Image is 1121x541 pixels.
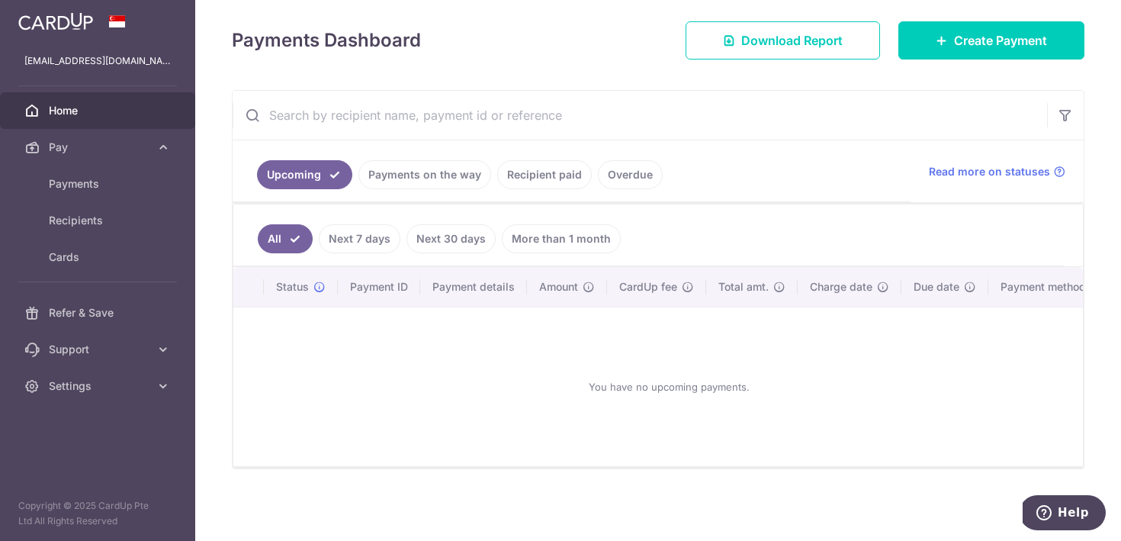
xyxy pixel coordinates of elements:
span: Amount [539,279,578,295]
a: Next 30 days [406,224,496,253]
a: Read more on statuses [929,164,1065,179]
th: Payment ID [338,267,420,307]
span: Total amt. [718,279,769,295]
span: Support [49,342,149,357]
a: All [258,224,313,253]
span: Read more on statuses [929,164,1050,179]
div: You have no upcoming payments. [252,320,1086,454]
span: Download Report [741,31,843,50]
span: Create Payment [954,31,1047,50]
span: Refer & Save [49,305,149,320]
span: Home [49,103,149,118]
span: Due date [914,279,959,295]
a: Next 7 days [319,224,400,253]
a: Payments on the way [358,160,491,189]
span: Pay [49,140,149,155]
span: Recipients [49,213,149,228]
th: Payment details [420,267,527,307]
span: Cards [49,250,149,265]
h4: Payments Dashboard [232,27,421,54]
input: Search by recipient name, payment id or reference [233,91,1047,140]
span: Status [276,279,309,295]
a: Overdue [598,160,663,189]
a: Recipient paid [497,160,592,189]
span: CardUp fee [619,279,677,295]
a: Upcoming [257,160,352,189]
a: Create Payment [898,21,1084,60]
span: Payments [49,176,149,192]
img: CardUp [18,12,93,31]
span: Settings [49,378,149,394]
p: [EMAIL_ADDRESS][DOMAIN_NAME] [24,53,171,69]
a: More than 1 month [502,224,621,253]
span: Charge date [810,279,872,295]
iframe: Opens a widget where you can find more information [1023,495,1106,533]
a: Download Report [686,21,880,60]
th: Payment method [988,267,1104,307]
